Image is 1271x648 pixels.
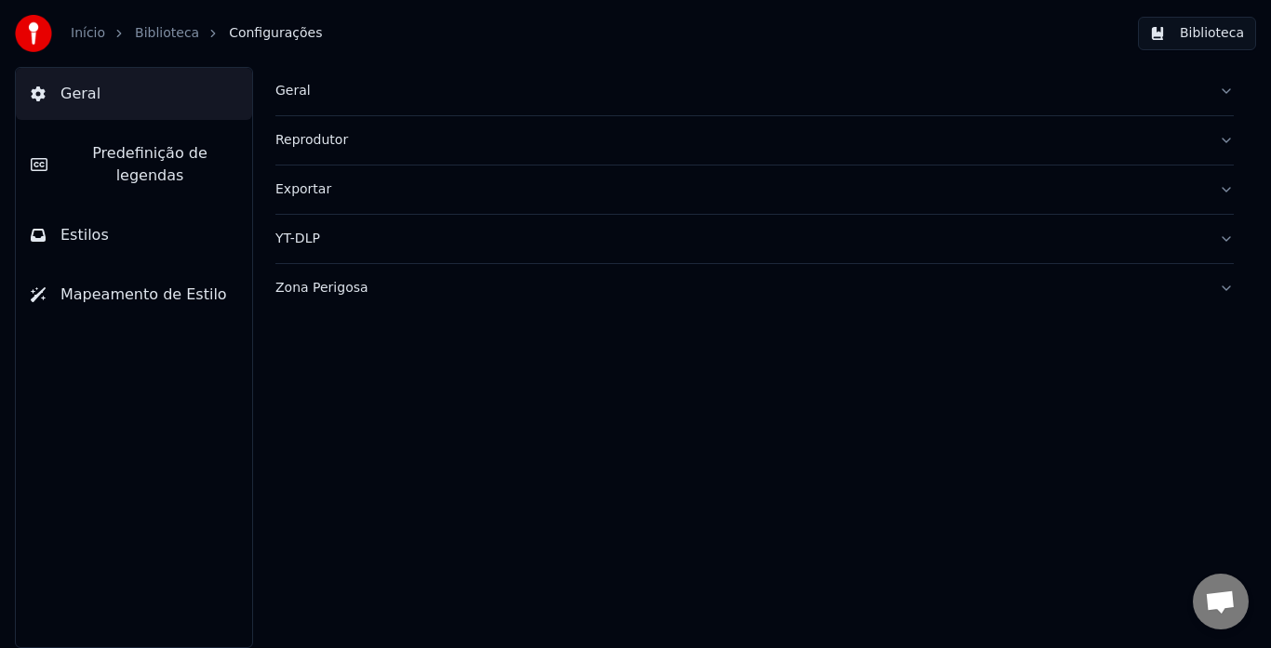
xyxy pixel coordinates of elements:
button: YT-DLP [275,215,1234,263]
div: Geral [275,82,1204,100]
a: Bate-papo aberto [1193,574,1249,629]
button: Predefinição de legendas [16,127,252,202]
button: Estilos [16,209,252,261]
div: Exportar [275,180,1204,199]
div: Zona Perigosa [275,279,1204,298]
span: Geral [60,83,100,105]
img: youka [15,15,52,52]
button: Zona Perigosa [275,264,1234,312]
a: Início [71,24,105,43]
button: Reprodutor [275,116,1234,165]
button: Geral [16,68,252,120]
nav: breadcrumb [71,24,322,43]
span: Estilos [60,224,109,246]
button: Geral [275,67,1234,115]
a: Biblioteca [135,24,199,43]
button: Exportar [275,165,1234,214]
div: YT-DLP [275,230,1204,248]
span: Configurações [229,24,322,43]
span: Mapeamento de Estilo [60,284,227,306]
span: Predefinição de legendas [62,142,237,187]
button: Biblioteca [1138,17,1256,50]
div: Reprodutor [275,131,1204,150]
button: Mapeamento de Estilo [16,269,252,321]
